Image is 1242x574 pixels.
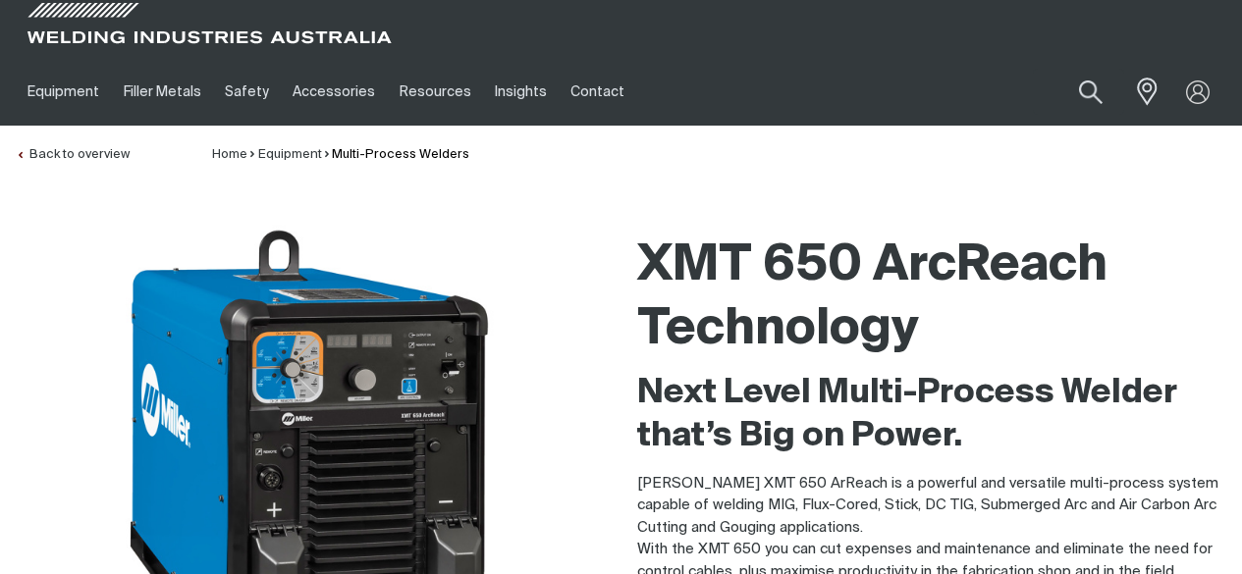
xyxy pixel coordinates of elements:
nav: Main [16,58,924,126]
input: Product name or item number... [1033,69,1124,115]
a: Insights [483,58,559,126]
a: Contact [559,58,636,126]
a: Home [212,148,247,161]
a: Equipment [258,148,322,161]
a: Resources [388,58,483,126]
a: Safety [213,58,281,126]
a: Filler Metals [111,58,212,126]
h1: XMT 650 ArcReach Technology [637,235,1227,362]
a: Back to overview of Multi-Process Welders [16,148,130,161]
p: [PERSON_NAME] XMT 650 ArReach is a powerful and versatile multi-process system capable of welding... [637,473,1227,540]
a: Equipment [16,58,111,126]
a: Multi-Process Welders [332,148,469,161]
nav: Breadcrumb [212,145,469,165]
h2: Next Level Multi-Process Welder that’s Big on Power. [637,372,1227,458]
a: Accessories [281,58,387,126]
